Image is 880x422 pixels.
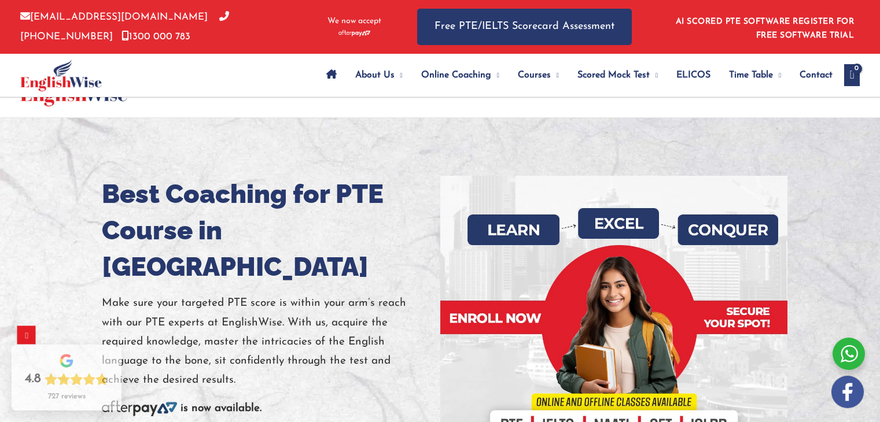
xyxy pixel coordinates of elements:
a: Scored Mock TestMenu Toggle [568,55,667,95]
span: Online Coaching [421,55,491,95]
span: Menu Toggle [491,55,499,95]
nav: Site Navigation: Main Menu [317,55,833,95]
a: Time TableMenu Toggle [720,55,790,95]
span: Time Table [729,55,773,95]
img: Afterpay-Logo [102,401,177,416]
span: Menu Toggle [395,55,403,95]
img: white-facebook.png [831,376,864,408]
img: Afterpay-Logo [338,30,370,36]
a: ELICOS [667,55,720,95]
a: [EMAIL_ADDRESS][DOMAIN_NAME] [20,12,208,22]
a: Contact [790,55,833,95]
span: Contact [800,55,833,95]
div: 4.8 [25,371,41,387]
b: is now available. [181,403,262,414]
span: Menu Toggle [551,55,559,95]
span: Menu Toggle [773,55,781,95]
p: Make sure your targeted PTE score is within your arm’s reach with our PTE experts at EnglishWise.... [102,294,432,390]
span: We now accept [327,16,381,27]
a: 1300 000 783 [121,32,190,42]
a: About UsMenu Toggle [346,55,412,95]
img: cropped-ew-logo [20,60,102,91]
a: [PHONE_NUMBER] [20,12,229,41]
span: Courses [518,55,551,95]
aside: Header Widget 1 [669,8,860,46]
a: CoursesMenu Toggle [509,55,568,95]
span: About Us [355,55,395,95]
a: AI SCORED PTE SOFTWARE REGISTER FOR FREE SOFTWARE TRIAL [676,17,855,40]
h1: Best Coaching for PTE Course in [GEOGRAPHIC_DATA] [102,176,432,285]
span: ELICOS [676,55,710,95]
a: View Shopping Cart, empty [844,64,860,86]
a: Online CoachingMenu Toggle [412,55,509,95]
div: 727 reviews [48,392,86,401]
span: Menu Toggle [650,55,658,95]
span: Scored Mock Test [577,55,650,95]
a: Free PTE/IELTS Scorecard Assessment [417,9,632,45]
div: Rating: 4.8 out of 5 [25,371,108,387]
